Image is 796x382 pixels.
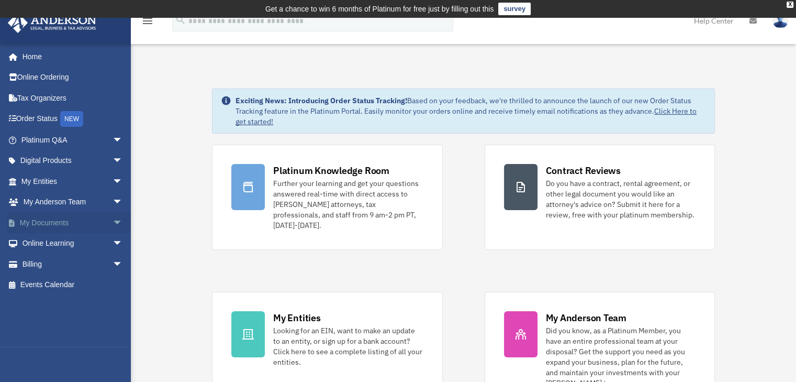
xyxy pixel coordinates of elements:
div: My Anderson Team [546,311,626,324]
strong: Exciting News: Introducing Order Status Tracking! [236,96,407,105]
div: close [787,2,793,8]
div: Platinum Knowledge Room [273,164,389,177]
span: arrow_drop_down [113,192,133,213]
a: Billingarrow_drop_down [7,254,139,275]
i: search [175,14,186,26]
span: arrow_drop_down [113,129,133,151]
a: Online Learningarrow_drop_down [7,233,139,254]
a: My Documentsarrow_drop_down [7,212,139,233]
span: arrow_drop_down [113,233,133,255]
div: Contract Reviews [546,164,621,177]
a: Tax Organizers [7,88,139,108]
span: arrow_drop_down [113,254,133,275]
a: My Entitiesarrow_drop_down [7,171,139,192]
span: arrow_drop_down [113,212,133,234]
a: Contract Reviews Do you have a contract, rental agreement, or other legal document you would like... [485,145,715,250]
div: Based on your feedback, we're thrilled to announce the launch of our new Order Status Tracking fe... [236,95,706,127]
a: survey [498,3,531,15]
a: Online Ordering [7,67,139,88]
a: My Anderson Teamarrow_drop_down [7,192,139,213]
div: NEW [60,111,83,127]
a: Digital Productsarrow_drop_down [7,150,139,171]
div: Do you have a contract, rental agreement, or other legal document you would like an attorney's ad... [546,178,696,220]
a: Order StatusNEW [7,108,139,130]
a: Click Here to get started! [236,106,697,126]
a: Events Calendar [7,275,139,296]
i: menu [141,15,154,27]
a: Platinum Knowledge Room Further your learning and get your questions answered real-time with dire... [212,145,442,250]
img: Anderson Advisors Platinum Portal [5,13,99,33]
span: arrow_drop_down [113,150,133,172]
span: arrow_drop_down [113,171,133,192]
div: My Entities [273,311,320,324]
div: Get a chance to win 6 months of Platinum for free just by filling out this [265,3,494,15]
a: menu [141,18,154,27]
img: User Pic [772,13,788,28]
a: Home [7,46,133,67]
a: Platinum Q&Aarrow_drop_down [7,129,139,150]
div: Looking for an EIN, want to make an update to an entity, or sign up for a bank account? Click her... [273,325,423,367]
div: Further your learning and get your questions answered real-time with direct access to [PERSON_NAM... [273,178,423,231]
